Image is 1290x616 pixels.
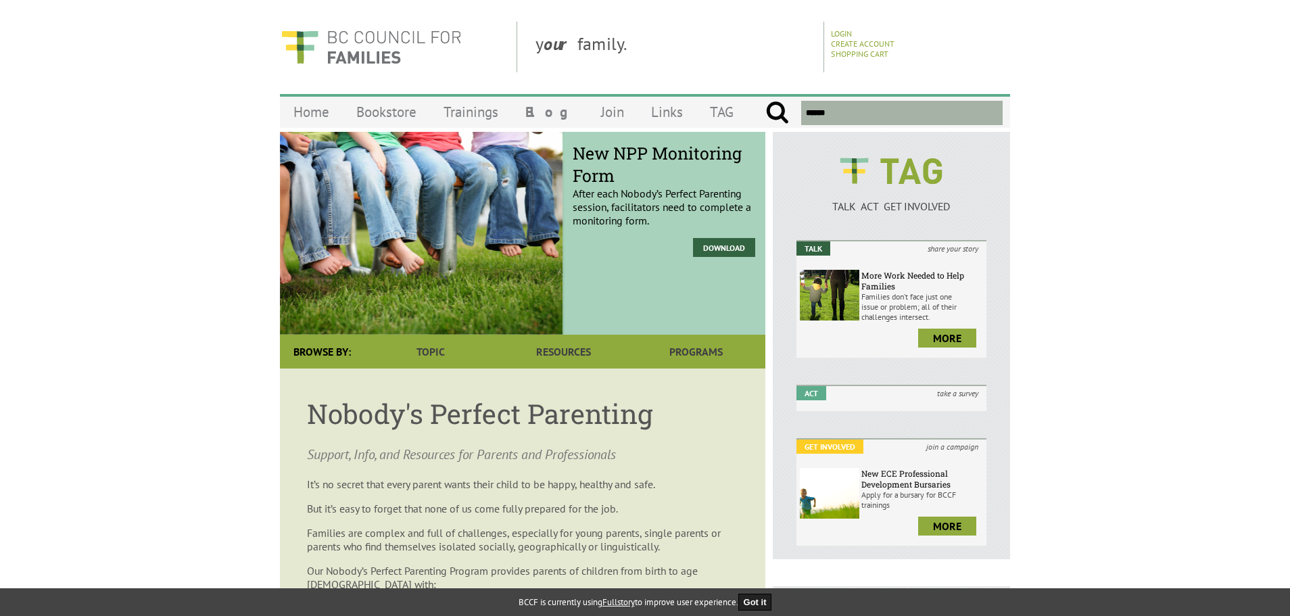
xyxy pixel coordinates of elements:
[307,445,738,464] p: Support, Info, and Resources for Parents and Professionals
[307,396,738,431] h1: Nobody's Perfect Parenting
[638,96,696,128] a: Links
[765,101,789,125] input: Submit
[430,96,512,128] a: Trainings
[796,199,986,213] p: TALK ACT GET INVOLVED
[831,49,888,59] a: Shopping Cart
[796,440,863,454] em: Get Involved
[796,241,830,256] em: Talk
[918,329,976,348] a: more
[861,468,983,490] h6: New ECE Professional Development Bursaries
[588,96,638,128] a: Join
[307,526,738,553] p: Families are complex and full of challenges, especially for young parents, single parents or pare...
[831,39,894,49] a: Create Account
[497,335,629,369] a: Resources
[343,96,430,128] a: Bookstore
[307,564,738,591] p: Our Nobody’s Perfect Parenting Program provides parents of children from birth to age [DEMOGRAPHI...
[544,32,577,55] strong: our
[307,477,738,491] p: It’s no secret that every parent wants their child to be happy, healthy and safe.
[602,596,635,608] a: Fullstory
[307,502,738,515] p: But it’s easy to forget that none of us come fully prepared for the job.
[280,96,343,128] a: Home
[918,517,976,536] a: more
[573,153,755,227] p: After each Nobody’s Perfect Parenting session, facilitators need to complete a monitoring form.
[919,241,986,256] i: share your story
[861,270,983,291] h6: More Work Needed to Help Families
[280,335,364,369] div: Browse By:
[796,186,986,213] a: TALK ACT GET INVOLVED
[831,28,852,39] a: Login
[918,440,986,454] i: join a campaign
[512,96,588,128] a: Blog
[280,22,462,72] img: BC Council for FAMILIES
[796,386,826,400] em: Act
[364,335,497,369] a: Topic
[525,22,824,72] div: y family.
[738,594,772,611] button: Got it
[830,145,952,197] img: BCCF's TAG Logo
[630,335,763,369] a: Programs
[696,96,747,128] a: TAG
[693,238,755,257] a: Download
[573,142,755,187] span: New NPP Monitoring Form
[929,386,986,400] i: take a survey
[861,490,983,510] p: Apply for a bursary for BCCF trainings
[861,291,983,322] p: Families don’t face just one issue or problem; all of their challenges intersect.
